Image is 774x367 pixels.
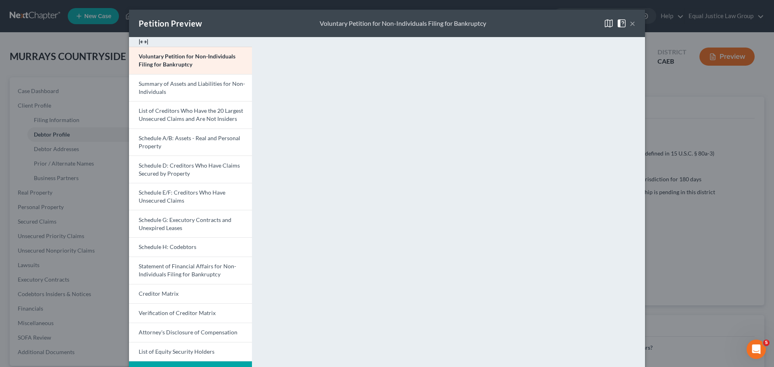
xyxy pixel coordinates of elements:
a: Creditor Matrix [129,284,252,303]
a: Summary of Assets and Liabilities for Non-Individuals [129,74,252,102]
div: Petition Preview [139,18,202,29]
span: Summary of Assets and Liabilities for Non-Individuals [139,80,245,95]
img: help-close-5ba153eb36485ed6c1ea00a893f15db1cb9b99d6cae46e1a8edb6c62d00a1a76.svg [617,19,626,28]
iframe: Intercom live chat [747,340,766,359]
a: List of Equity Security Holders [129,342,252,362]
a: Schedule D: Creditors Who Have Claims Secured by Property [129,156,252,183]
span: Statement of Financial Affairs for Non-Individuals Filing for Bankruptcy [139,263,236,278]
a: Voluntary Petition for Non-Individuals Filing for Bankruptcy [129,47,252,74]
img: expand-e0f6d898513216a626fdd78e52531dac95497ffd26381d4c15ee2fc46db09dca.svg [139,37,148,47]
span: 5 [763,340,770,346]
img: map-close-ec6dd18eec5d97a3e4237cf27bb9247ecfb19e6a7ca4853eab1adfd70aa1fa45.svg [604,19,614,28]
span: Schedule G: Executory Contracts and Unexpired Leases [139,216,231,231]
span: Voluntary Petition for Non-Individuals Filing for Bankruptcy [139,53,235,68]
a: Schedule H: Codebtors [129,237,252,257]
span: Attorney's Disclosure of Compensation [139,329,237,336]
span: Verification of Creditor Matrix [139,309,216,316]
span: Schedule E/F: Creditors Who Have Unsecured Claims [139,189,225,204]
button: × [630,19,635,28]
a: Schedule G: Executory Contracts and Unexpired Leases [129,210,252,237]
span: Schedule A/B: Assets - Real and Personal Property [139,135,240,149]
span: Schedule H: Codebtors [139,243,196,250]
a: Attorney's Disclosure of Compensation [129,323,252,342]
span: Creditor Matrix [139,290,179,297]
a: Statement of Financial Affairs for Non-Individuals Filing for Bankruptcy [129,257,252,284]
a: Schedule E/F: Creditors Who Have Unsecured Claims [129,183,252,210]
a: Verification of Creditor Matrix [129,303,252,323]
a: Schedule A/B: Assets - Real and Personal Property [129,129,252,156]
a: List of Creditors Who Have the 20 Largest Unsecured Claims and Are Not Insiders [129,101,252,129]
span: List of Creditors Who Have the 20 Largest Unsecured Claims and Are Not Insiders [139,107,243,122]
span: Schedule D: Creditors Who Have Claims Secured by Property [139,162,240,177]
span: List of Equity Security Holders [139,348,214,355]
div: Voluntary Petition for Non-Individuals Filing for Bankruptcy [320,19,486,28]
